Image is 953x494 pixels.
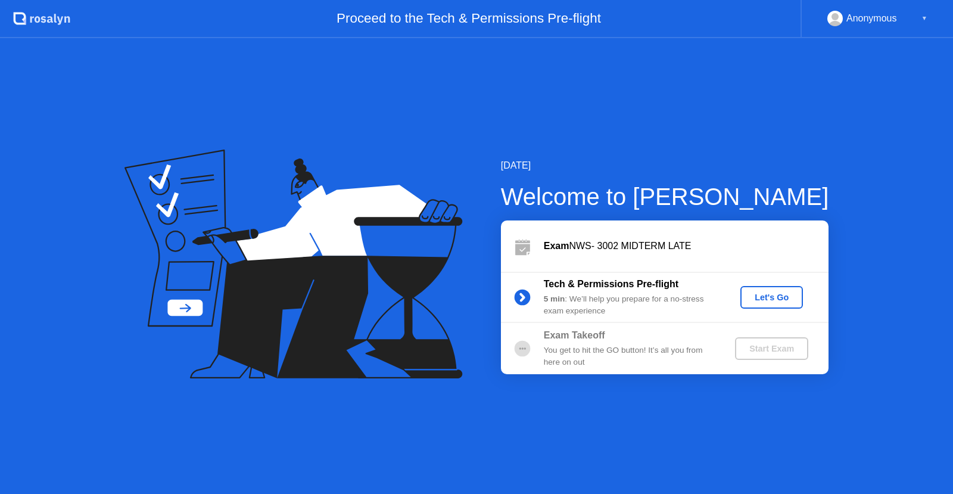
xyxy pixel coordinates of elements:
b: Exam [544,241,569,251]
b: 5 min [544,294,565,303]
div: Anonymous [846,11,897,26]
div: You get to hit the GO button! It’s all you from here on out [544,344,715,369]
div: [DATE] [501,159,829,173]
div: Start Exam [740,344,803,353]
b: Exam Takeoff [544,330,605,340]
div: Let's Go [745,293,798,302]
div: Welcome to [PERSON_NAME] [501,179,829,215]
b: Tech & Permissions Pre-flight [544,279,678,289]
button: Start Exam [735,337,808,360]
div: : We’ll help you prepare for a no-stress exam experience [544,293,715,318]
button: Let's Go [740,286,803,309]
div: ▼ [921,11,927,26]
div: NWS- 3002 MIDTERM LATE [544,239,829,253]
